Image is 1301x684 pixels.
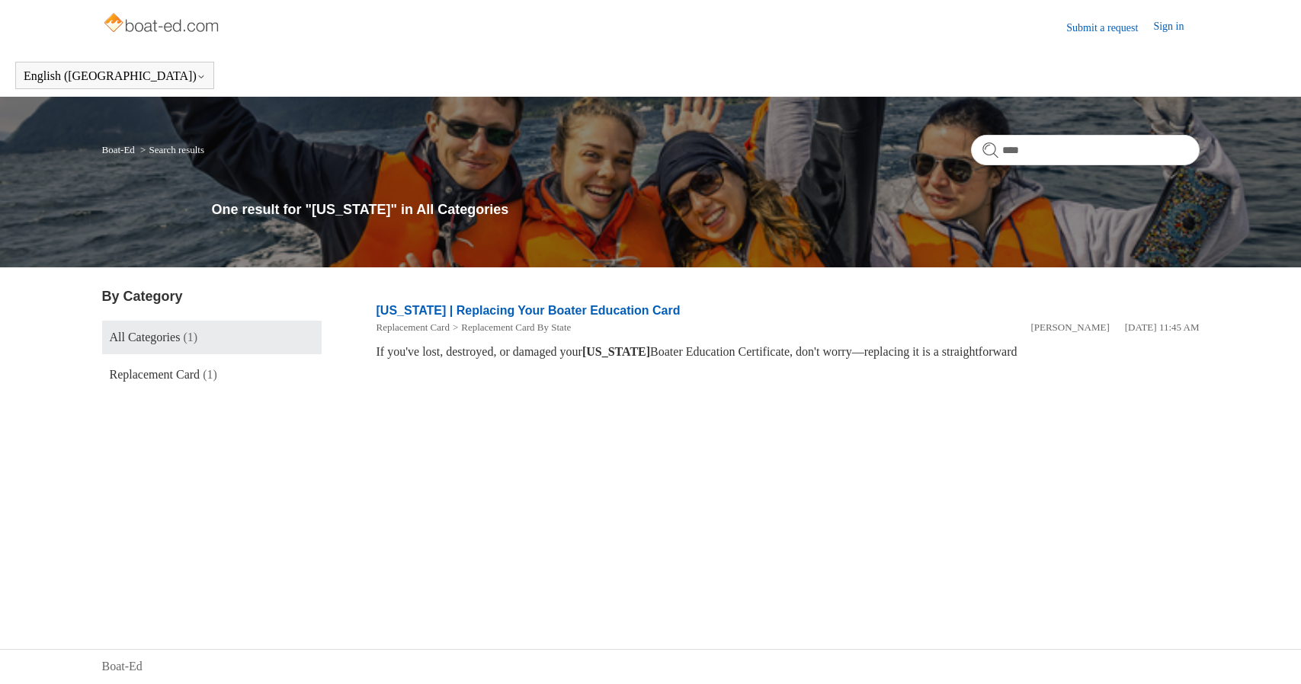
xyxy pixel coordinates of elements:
h1: One result for "[US_STATE]" in All Categories [212,200,1200,220]
button: English ([GEOGRAPHIC_DATA]) [24,69,206,83]
li: Search results [137,144,204,155]
a: Boat-Ed [102,657,143,676]
a: All Categories (1) [102,321,322,354]
em: [US_STATE] [582,345,650,358]
a: [US_STATE] | Replacing Your Boater Education Card [377,304,681,317]
span: (1) [203,368,217,381]
a: Replacement Card [377,321,450,333]
img: Boat-Ed Help Center home page [102,9,223,40]
li: Replacement Card [377,320,450,335]
a: Replacement Card By State [461,321,571,333]
li: Boat-Ed [102,144,138,155]
time: 05/22/2024, 11:45 [1125,321,1200,333]
a: Boat-Ed [102,144,135,155]
a: Submit a request [1066,20,1153,36]
li: [PERSON_NAME] [1030,320,1109,335]
span: Replacement Card [110,368,200,381]
a: Replacement Card (1) [102,358,322,392]
div: If you've lost, destroyed, or damaged your Boater Education Certificate, don't worry—replacing it... [377,343,1200,361]
h3: By Category [102,286,322,307]
a: Sign in [1153,18,1199,37]
li: Replacement Card By State [450,320,571,335]
span: (1) [183,331,197,344]
input: Search [971,135,1200,165]
span: All Categories [110,331,181,344]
